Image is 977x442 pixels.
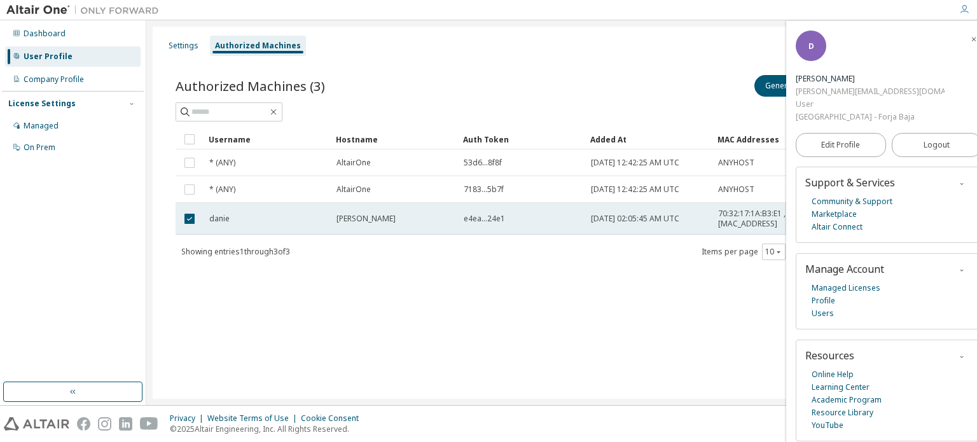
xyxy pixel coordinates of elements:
div: [PERSON_NAME][EMAIL_ADDRESS][DOMAIN_NAME] [796,85,945,98]
span: Edit Profile [821,140,860,150]
div: Cookie Consent [301,413,366,424]
img: youtube.svg [140,417,158,431]
div: Auth Token [463,129,580,149]
a: Edit Profile [796,133,886,157]
span: Manage Account [805,262,884,276]
p: © 2025 Altair Engineering, Inc. All Rights Reserved. [170,424,366,434]
span: Authorized Machines (3) [176,77,325,95]
button: 10 [765,247,782,257]
div: User [796,98,945,111]
div: Privacy [170,413,207,424]
div: Added At [590,129,707,149]
img: linkedin.svg [119,417,132,431]
span: [DATE] 12:42:25 AM UTC [591,184,679,195]
span: [DATE] 12:42:25 AM UTC [591,158,679,168]
span: AltairOne [336,184,371,195]
div: MAC Addresses [717,129,814,149]
a: YouTube [812,419,843,432]
div: Dashboard [24,29,66,39]
div: Company Profile [24,74,84,85]
span: [DATE] 02:05:45 AM UTC [591,214,679,224]
span: Logout [924,139,950,151]
span: D [808,41,814,52]
span: [PERSON_NAME] [336,214,396,224]
span: Items per page [702,244,786,260]
a: Academic Program [812,394,882,406]
div: Authorized Machines [215,41,301,51]
span: 7183...5b7f [464,184,504,195]
span: AltairOne [336,158,371,168]
span: Support & Services [805,176,895,190]
div: License Settings [8,99,76,109]
img: Altair One [6,4,165,17]
span: * (ANY) [209,184,235,195]
a: Learning Center [812,381,870,394]
a: Profile [812,294,835,307]
span: 53d6...8f8f [464,158,502,168]
span: Resources [805,349,854,363]
img: facebook.svg [77,417,90,431]
div: Hostname [336,129,453,149]
span: ANYHOST [718,184,754,195]
div: [GEOGRAPHIC_DATA] - Forja Baja [796,111,945,123]
div: Daniel Gabrig [796,73,945,85]
button: Generate Auth Code [754,75,850,97]
span: e4ea...24e1 [464,214,505,224]
div: Settings [169,41,198,51]
a: Marketplace [812,208,857,221]
span: Showing entries 1 through 3 of 3 [181,246,290,257]
img: altair_logo.svg [4,417,69,431]
div: Website Terms of Use [207,413,301,424]
span: danie [209,214,230,224]
div: Managed [24,121,59,131]
a: Resource Library [812,406,873,419]
span: 70:32:17:1A:B3:E1 , [MAC_ADDRESS] [718,209,814,229]
span: * (ANY) [209,158,235,168]
div: Username [209,129,326,149]
a: Online Help [812,368,854,381]
a: Managed Licenses [812,282,880,294]
a: Community & Support [812,195,892,208]
div: User Profile [24,52,73,62]
div: On Prem [24,142,55,153]
a: Altair Connect [812,221,863,233]
img: instagram.svg [98,417,111,431]
span: ANYHOST [718,158,754,168]
a: Users [812,307,834,320]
